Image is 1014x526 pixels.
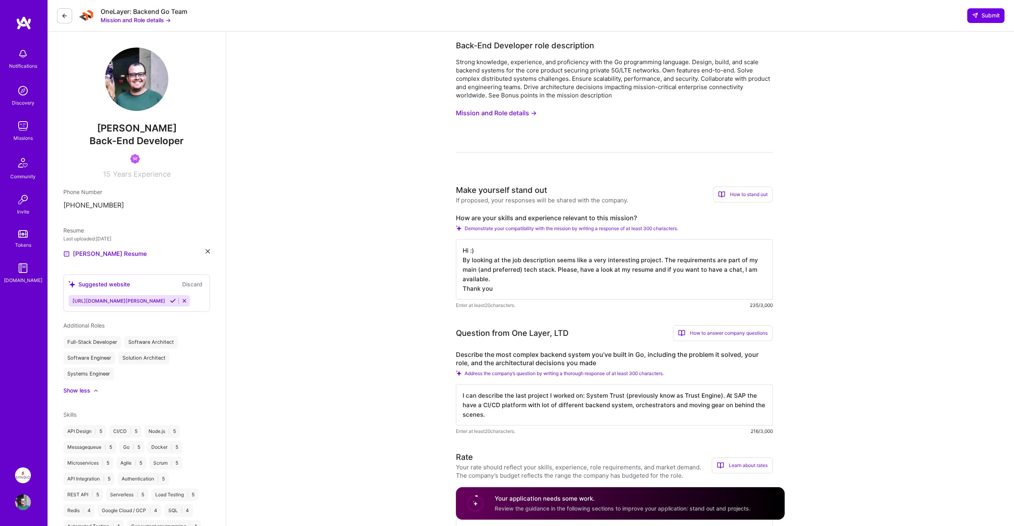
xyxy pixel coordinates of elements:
[456,239,773,299] textarea: Hi :) By looking at the job description seems like a very interesting project. The requirements a...
[145,425,180,438] div: Node.js 5
[456,58,773,99] div: Strong knowledge, experience, and proficiency with the Go programming language. Design, build, an...
[151,488,198,501] div: Load Testing 5
[63,504,95,517] div: Redis 4
[4,276,42,284] div: [DOMAIN_NAME]
[135,460,136,466] span: |
[13,153,32,172] img: Community
[101,8,187,16] div: OneLayer: Backend Go Team
[16,16,32,30] img: logo
[98,504,161,517] div: Google Cloud / GCP 4
[712,457,773,473] div: Learn about rates
[15,192,31,208] img: Invite
[113,170,171,178] span: Years Experience
[106,488,148,501] div: Serverless 5
[12,99,34,107] div: Discovery
[456,463,712,480] div: Your rate should reflect your skills, experience, role requirements, and market demand. The compa...
[63,387,90,394] div: Show less
[171,460,172,466] span: |
[83,507,84,514] span: |
[101,16,171,24] button: Mission and Role details →
[103,170,111,178] span: 15
[718,191,725,198] i: icon BookOpen
[15,46,31,62] img: bell
[15,83,31,99] img: discovery
[972,11,1000,19] span: Submit
[78,8,94,24] img: Company Logo
[15,494,31,510] img: User Avatar
[157,476,159,482] span: |
[95,428,96,435] span: |
[61,13,68,19] i: icon LeftArrowDark
[750,301,773,309] div: 235/3,000
[164,504,193,517] div: SQL 4
[133,444,134,450] span: |
[63,251,70,257] img: Resume
[116,457,146,469] div: Agile 5
[456,301,515,309] span: Enter at least 20 characters.
[63,457,113,469] div: Microservices 5
[13,494,33,510] a: User Avatar
[187,492,189,498] span: |
[713,187,773,202] div: How to stand out
[456,214,773,222] label: How are your skills and experience relevant to this mission?
[17,208,29,216] div: Invite
[13,467,33,483] a: Syndio: CCA Workflow Orchestration Migration
[63,122,210,134] span: [PERSON_NAME]
[181,507,183,514] span: |
[18,230,28,238] img: tokens
[63,227,84,234] span: Resume
[124,336,178,349] div: Software Architect
[9,62,37,70] div: Notifications
[63,473,114,485] div: API Integration 5
[109,425,141,438] div: CI/CD 5
[456,327,568,339] div: Question from One Layer, LTD
[103,476,105,482] span: |
[495,494,751,503] h4: Your application needs some work.
[149,507,151,514] span: |
[495,505,751,512] span: Review the guidance in the following sections to improve your application: stand out and projects.
[63,368,114,380] div: Systems Engineer
[967,8,1004,23] button: Submit
[456,225,461,231] i: Check
[105,48,168,111] img: User Avatar
[63,441,116,454] div: Messagequeue 5
[90,135,184,147] span: Back-End Developer
[118,352,170,364] div: Solution Architect
[171,444,172,450] span: |
[465,370,664,376] span: Address the company’s question by writing a thorough response of at least 300 characters.
[673,325,773,341] div: How to answer company questions
[10,172,36,181] div: Community
[170,298,176,304] i: Accept
[206,249,210,253] i: icon Close
[456,384,773,425] textarea: I can describe the last project I worked on: System Trust (previously know as Trust Engine). At S...
[63,322,105,329] span: Additional Roles
[168,428,170,435] span: |
[102,460,103,466] span: |
[678,330,685,337] i: icon BookOpen
[63,425,106,438] div: API Design 5
[118,473,169,485] div: Authentication 5
[119,441,144,454] div: Go 5
[456,40,594,51] div: Back-End Developer role description
[63,189,102,195] span: Phone Number
[149,457,182,469] div: Scrum 5
[15,241,31,249] div: Tokens
[15,118,31,134] img: teamwork
[63,201,210,210] p: [PHONE_NUMBER]
[63,352,115,364] div: Software Engineer
[13,134,33,142] div: Missions
[456,427,515,435] span: Enter at least 20 characters.
[69,281,75,288] i: icon SuggestedTeams
[63,488,103,501] div: REST API 5
[15,260,31,276] img: guide book
[972,12,978,19] i: icon SendLight
[717,462,724,469] i: icon BookOpen
[181,298,187,304] i: Reject
[456,351,773,367] label: Describe the most complex backend system you’ve built in Go, including the problem it solved, you...
[130,154,140,164] img: Been on Mission
[63,249,147,259] a: [PERSON_NAME] Resume
[105,444,106,450] span: |
[751,427,773,435] div: 216/3,000
[130,428,132,435] span: |
[15,467,31,483] img: Syndio: CCA Workflow Orchestration Migration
